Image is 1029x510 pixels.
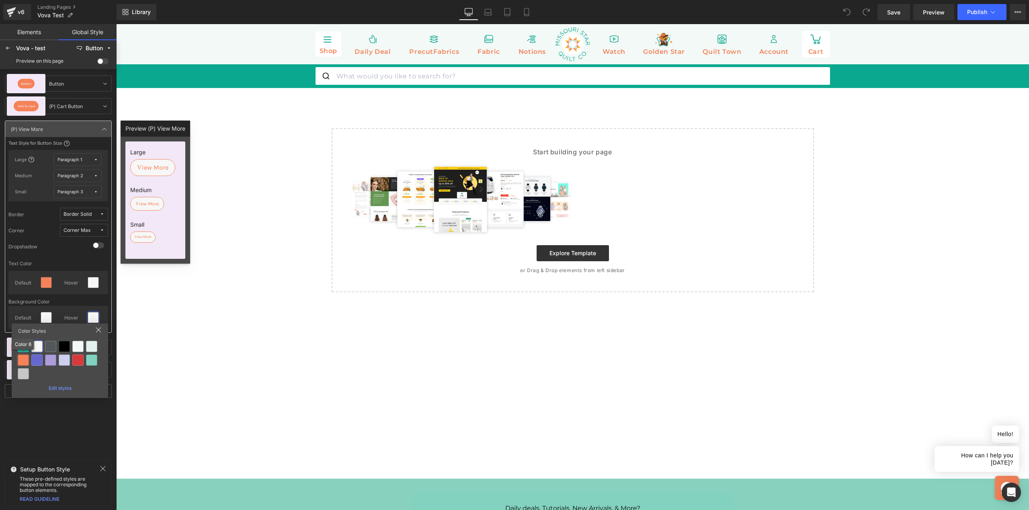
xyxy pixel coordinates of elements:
[37,12,64,18] span: Vova Test
[15,279,31,287] div: Default
[132,8,151,16] span: Library
[15,340,31,348] div: Color 6
[15,153,35,166] div: Large
[203,22,221,31] span: Shop
[643,23,672,31] p: Account
[8,140,70,147] div: Text Style for Button Size
[47,100,85,113] span: (P) Cart Button
[238,23,275,31] p: Daily Deal
[486,23,509,31] p: Watch
[201,43,220,61] button: Submit
[20,496,59,502] a: READ GUIDELINE
[3,4,31,20] a: v6
[686,7,714,33] a: Cart
[317,24,343,31] span: Fabrics
[858,4,874,20] button: Redo
[818,422,903,448] span: How can I help you [DATE]?
[527,23,569,31] p: Golden Star
[522,7,574,33] a: Golden Star
[64,279,78,287] div: Hover
[53,185,102,198] button: Paragraph 3
[15,382,105,391] div: Edit styles
[8,224,25,237] div: Corner
[21,82,31,85] span: Button
[1010,4,1026,20] button: More
[57,157,82,163] div: Paragraph 1
[203,7,221,31] summary: Menu
[15,169,32,182] div: Medium
[309,480,605,496] p: Daily deals, Tutorials, New Arrivals, & More? Join millions of quilters who subscribe to [US_STAT...
[220,43,712,61] input: Submit
[130,220,180,231] label: Small
[57,189,83,195] div: Paragraph 3
[957,4,1006,20] button: Publish
[18,327,46,340] div: Color Styles
[86,45,103,51] div: Button
[498,4,517,20] a: Tablet
[459,4,478,20] a: Desktop
[638,7,677,33] a: Account
[420,221,493,237] a: Explore Template
[20,466,70,473] span: Setup Button Style
[517,4,536,20] a: Mobile
[135,201,159,206] span: View More
[5,384,112,398] a: Add New Button Style
[16,58,64,64] div: Preview on this page
[60,224,108,237] button: Corner Max
[1002,483,1021,502] div: Open Intercom Messenger
[117,4,156,20] a: New Library
[134,235,152,239] span: View More
[121,121,190,137] label: Preview (P) View More
[8,259,108,268] div: Text Color
[293,23,343,31] p: Precut
[15,185,27,198] div: Small
[586,23,625,31] p: Quilt Town
[58,24,117,40] a: Global Style
[53,153,102,166] button: Paragraph 1
[923,8,945,16] span: Preview
[64,211,92,217] div: Border Solid
[234,7,279,33] a: Daily Deal
[879,452,903,476] div: Chat
[402,23,430,31] p: Notions
[482,7,514,33] a: Watch
[53,169,102,182] button: Paragraph 2
[439,3,474,37] img: Missouri Star Quilt Company
[398,7,435,33] a: Notions
[876,401,903,419] span: Hello!
[201,43,712,61] div: Submit
[8,297,108,306] div: Background Color
[582,7,630,33] a: Quilt Town
[37,4,117,10] a: Landing Pages
[913,4,954,20] a: Preview
[57,173,83,179] div: Paragraph 2
[228,123,685,133] p: Start building your page
[967,9,987,15] span: Publish
[361,23,384,31] p: Fabric
[137,164,168,171] span: View More
[16,45,72,51] div: Vova - test
[16,7,26,17] div: v6
[15,313,31,322] div: Default
[47,78,66,90] span: Button
[228,244,685,249] p: or Drag & Drop elements from left sidebar
[8,240,37,253] div: Dropshadow
[9,123,45,135] span: (P) View More
[60,208,108,221] button: Border Solid
[288,7,348,33] a: PrecutFabrics
[130,148,180,159] label: Large
[18,104,35,108] span: Add To Cart
[357,7,389,33] a: Fabric
[692,23,708,31] span: Cart
[130,186,180,197] label: Medium
[64,313,78,322] div: Hover
[478,4,498,20] a: Laptop
[6,446,71,479] iframe: Marketing Popup
[5,476,111,493] div: These pre-defined styles are mapped to the corresponding button elements.
[64,227,91,233] div: Corner Max
[8,208,24,221] div: Border
[74,42,115,55] button: Button
[887,8,900,16] span: Save
[839,4,855,20] button: Undo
